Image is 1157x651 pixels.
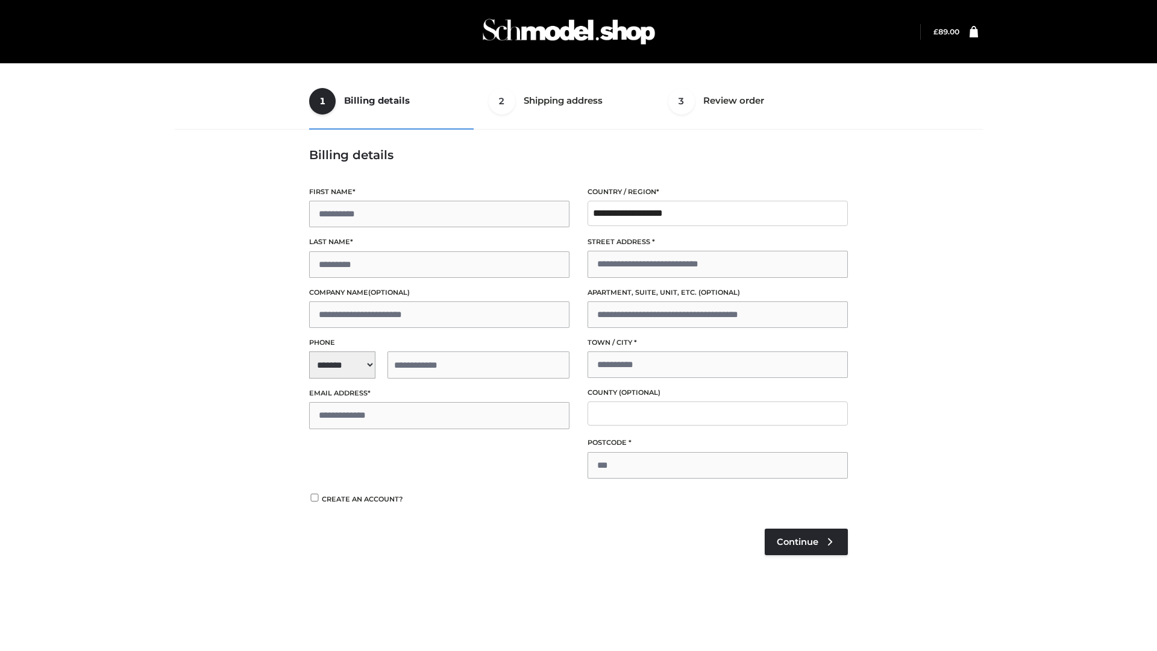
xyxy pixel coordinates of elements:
[933,27,959,36] a: £89.00
[478,8,659,55] img: Schmodel Admin 964
[933,27,959,36] bdi: 89.00
[765,529,848,555] a: Continue
[368,288,410,297] span: (optional)
[588,337,848,348] label: Town / City
[588,236,848,248] label: Street address
[309,287,569,298] label: Company name
[588,387,848,398] label: County
[309,148,848,162] h3: Billing details
[588,287,848,298] label: Apartment, suite, unit, etc.
[619,388,660,397] span: (optional)
[322,495,403,503] span: Create an account?
[309,494,320,502] input: Create an account?
[309,388,569,399] label: Email address
[777,536,818,547] span: Continue
[309,236,569,248] label: Last name
[309,186,569,198] label: First name
[309,337,569,348] label: Phone
[698,288,740,297] span: (optional)
[588,437,848,448] label: Postcode
[933,27,938,36] span: £
[588,186,848,198] label: Country / Region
